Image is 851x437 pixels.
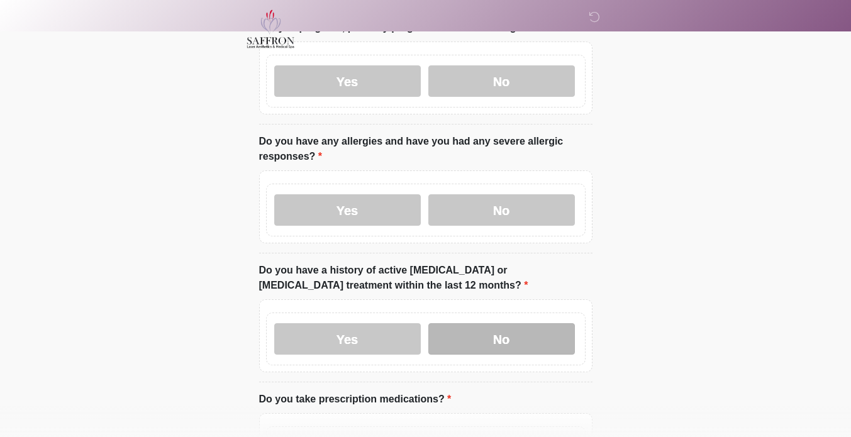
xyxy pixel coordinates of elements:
label: No [428,65,575,97]
label: Yes [274,323,421,355]
img: Saffron Laser Aesthetics and Medical Spa Logo [247,9,296,48]
label: No [428,194,575,226]
label: No [428,323,575,355]
label: Yes [274,65,421,97]
label: Yes [274,194,421,226]
label: Do you have any allergies and have you had any severe allergic responses? [259,134,592,164]
label: Do you have a history of active [MEDICAL_DATA] or [MEDICAL_DATA] treatment within the last 12 mon... [259,263,592,293]
label: Do you take prescription medications? [259,392,452,407]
